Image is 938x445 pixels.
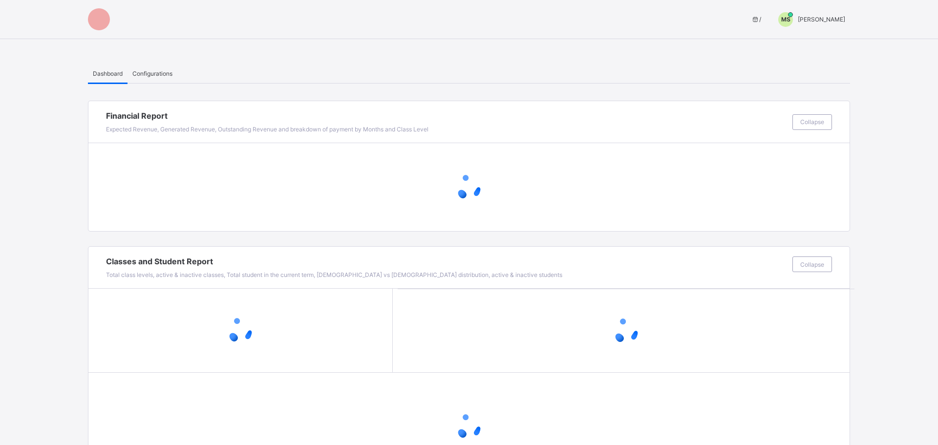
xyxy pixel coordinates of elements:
[800,118,824,126] span: Collapse
[93,70,123,77] span: Dashboard
[106,256,788,266] span: Classes and Student Report
[106,126,428,133] span: Expected Revenue, Generated Revenue, Outstanding Revenue and breakdown of payment by Months and C...
[800,261,824,268] span: Collapse
[106,271,562,278] span: Total class levels, active & inactive classes, Total student in the current term, [DEMOGRAPHIC_DA...
[781,16,790,23] span: MS
[106,111,788,121] span: Financial Report
[132,70,172,77] span: Configurations
[798,16,845,23] span: [PERSON_NAME]
[751,16,761,23] span: session/term information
